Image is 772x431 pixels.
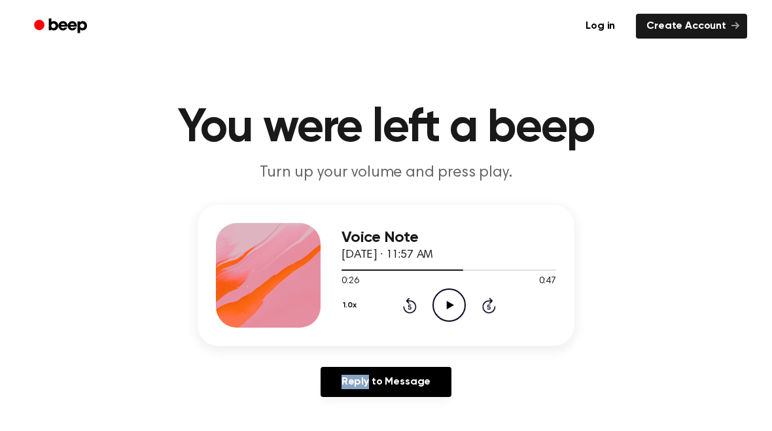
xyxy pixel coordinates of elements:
[342,229,556,247] h3: Voice Note
[51,105,721,152] h1: You were left a beep
[342,249,433,261] span: [DATE] · 11:57 AM
[321,367,451,397] a: Reply to Message
[25,14,99,39] a: Beep
[539,275,556,288] span: 0:47
[135,162,637,184] p: Turn up your volume and press play.
[342,294,361,317] button: 1.0x
[342,275,359,288] span: 0:26
[636,14,747,39] a: Create Account
[572,11,628,41] a: Log in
